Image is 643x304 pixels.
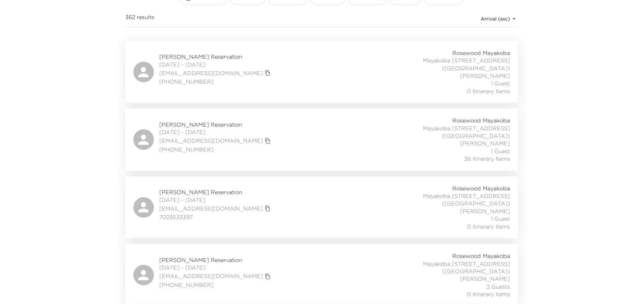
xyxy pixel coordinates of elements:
[481,16,510,22] span: Arrival (asc)
[359,260,510,275] span: Mayakoba [STREET_ADDRESS] ([GEOGRAPHIC_DATA])
[460,207,510,215] span: [PERSON_NAME]
[159,281,273,289] span: [PHONE_NUMBER]
[159,78,273,85] span: [PHONE_NUMBER]
[159,53,273,60] span: [PERSON_NAME] Reservation
[491,147,510,155] span: 1 Guest
[159,213,273,221] span: 7023533397
[491,215,510,222] span: 1 Guest
[159,188,273,196] span: [PERSON_NAME] Reservation
[467,223,510,230] span: 0 Itinerary Items
[467,290,510,298] span: 0 Itinerary Items
[464,155,510,162] span: 26 Itinerary Items
[159,272,263,280] a: [EMAIL_ADDRESS][DOMAIN_NAME]
[491,79,510,87] span: 1 Guest
[467,87,510,95] span: 0 Itinerary Items
[159,196,273,204] span: [DATE] - [DATE]
[487,283,510,290] span: 2 Guests
[159,146,273,153] span: [PHONE_NUMBER]
[159,121,273,128] span: [PERSON_NAME] Reservation
[263,136,273,146] button: copy primary member email
[460,275,510,283] span: [PERSON_NAME]
[159,137,263,144] a: [EMAIL_ADDRESS][DOMAIN_NAME]
[159,205,263,212] a: [EMAIL_ADDRESS][DOMAIN_NAME]
[159,69,263,77] a: [EMAIL_ADDRESS][DOMAIN_NAME]
[452,117,510,124] span: Rosewood Mayakoba
[125,108,518,171] a: [PERSON_NAME] Reservation[DATE] - [DATE][EMAIL_ADDRESS][DOMAIN_NAME]copy primary member email[PHO...
[359,192,510,207] span: Mayakoba [STREET_ADDRESS] ([GEOGRAPHIC_DATA])
[263,68,273,78] button: copy primary member email
[125,41,518,103] a: [PERSON_NAME] Reservation[DATE] - [DATE][EMAIL_ADDRESS][DOMAIN_NAME]copy primary member email[PHO...
[159,128,273,136] span: [DATE] - [DATE]
[452,49,510,57] span: Rosewood Mayakoba
[125,176,518,238] a: [PERSON_NAME] Reservation[DATE] - [DATE][EMAIL_ADDRESS][DOMAIN_NAME]copy primary member email7023...
[452,185,510,192] span: Rosewood Mayakoba
[159,61,273,68] span: [DATE] - [DATE]
[460,72,510,79] span: [PERSON_NAME]
[452,252,510,260] span: Rosewood Mayakoba
[159,264,273,271] span: [DATE] - [DATE]
[263,272,273,281] button: copy primary member email
[159,256,273,264] span: [PERSON_NAME] Reservation
[359,57,510,72] span: Mayakoba [STREET_ADDRESS] ([GEOGRAPHIC_DATA])
[359,125,510,140] span: Mayakoba [STREET_ADDRESS] ([GEOGRAPHIC_DATA])
[460,140,510,147] span: [PERSON_NAME]
[125,13,154,24] span: 362 results
[263,204,273,213] button: copy primary member email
